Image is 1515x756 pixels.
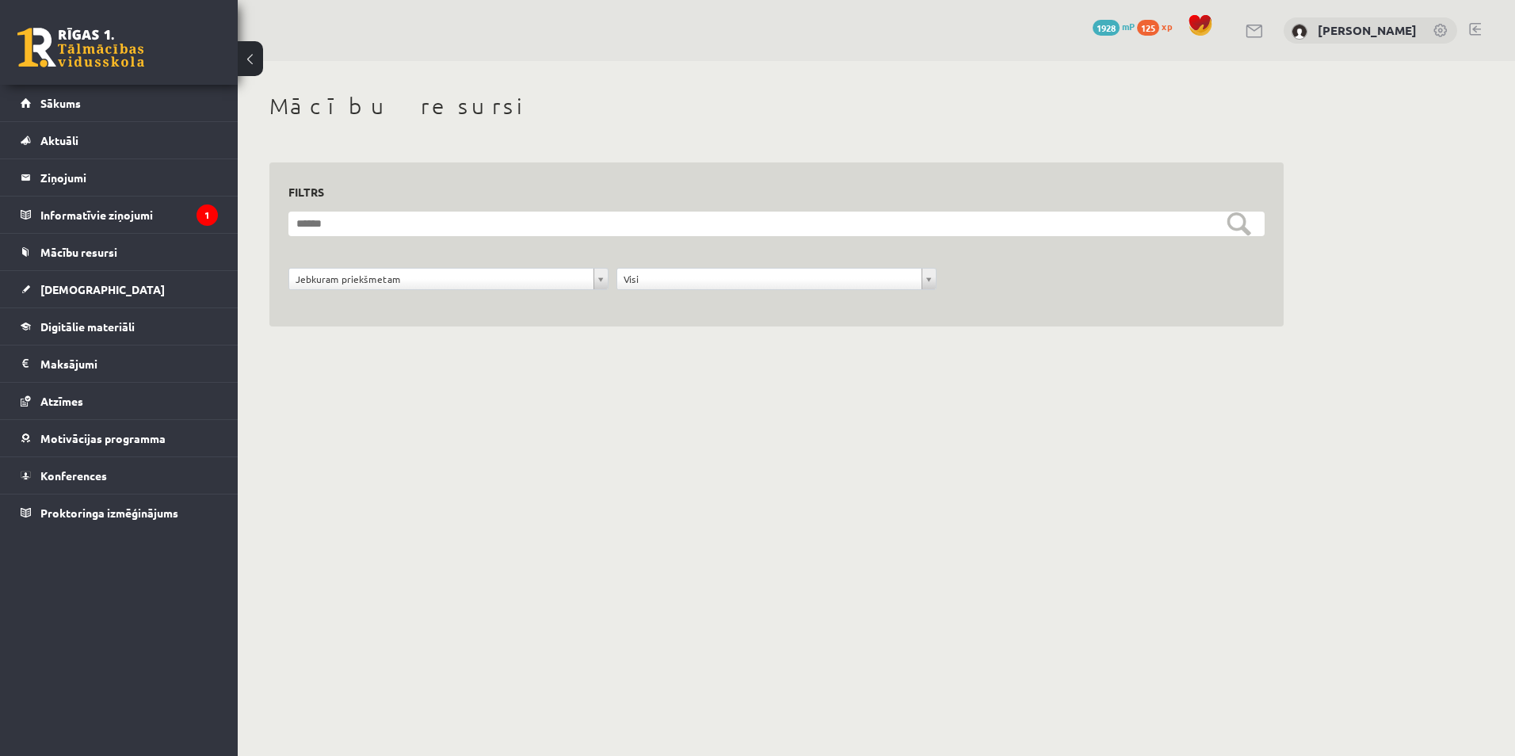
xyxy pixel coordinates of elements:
span: Proktoringa izmēģinājums [40,506,178,520]
a: Motivācijas programma [21,420,218,456]
span: Jebkuram priekšmetam [296,269,587,289]
span: Sākums [40,96,81,110]
img: Krists Salmins [1292,24,1307,40]
a: Mācību resursi [21,234,218,270]
span: Atzīmes [40,394,83,408]
a: Rīgas 1. Tālmācības vidusskola [17,28,144,67]
a: 1928 mP [1093,20,1135,32]
span: [DEMOGRAPHIC_DATA] [40,282,165,296]
a: 125 xp [1137,20,1180,32]
a: [PERSON_NAME] [1318,22,1417,38]
a: Atzīmes [21,383,218,419]
span: Visi [624,269,915,289]
span: mP [1122,20,1135,32]
h3: Filtrs [288,181,1246,203]
legend: Informatīvie ziņojumi [40,197,218,233]
span: xp [1162,20,1172,32]
span: Digitālie materiāli [40,319,135,334]
a: Jebkuram priekšmetam [289,269,608,289]
span: Konferences [40,468,107,483]
h1: Mācību resursi [269,93,1284,120]
a: Visi [617,269,936,289]
a: Sākums [21,85,218,121]
a: Informatīvie ziņojumi1 [21,197,218,233]
legend: Ziņojumi [40,159,218,196]
a: Ziņojumi [21,159,218,196]
a: [DEMOGRAPHIC_DATA] [21,271,218,307]
span: Aktuāli [40,133,78,147]
a: Proktoringa izmēģinājums [21,494,218,531]
span: 1928 [1093,20,1120,36]
a: Maksājumi [21,346,218,382]
span: 125 [1137,20,1159,36]
legend: Maksājumi [40,346,218,382]
span: Motivācijas programma [40,431,166,445]
i: 1 [197,204,218,226]
a: Aktuāli [21,122,218,158]
a: Konferences [21,457,218,494]
span: Mācību resursi [40,245,117,259]
a: Digitālie materiāli [21,308,218,345]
